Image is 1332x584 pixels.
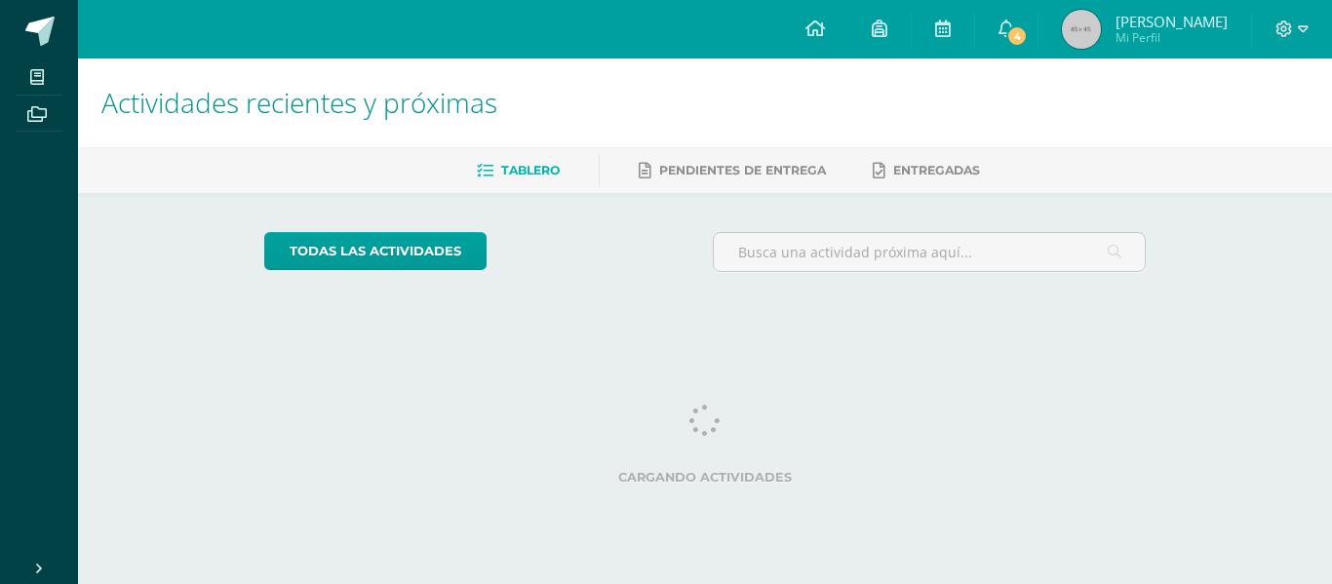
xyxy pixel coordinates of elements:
[264,232,487,270] a: todas las Actividades
[1006,25,1028,47] span: 4
[1116,12,1228,31] span: [PERSON_NAME]
[264,470,1147,485] label: Cargando actividades
[639,155,826,186] a: Pendientes de entrega
[659,163,826,177] span: Pendientes de entrega
[873,155,980,186] a: Entregadas
[893,163,980,177] span: Entregadas
[1062,10,1101,49] img: 45x45
[477,155,560,186] a: Tablero
[714,233,1146,271] input: Busca una actividad próxima aquí...
[1116,29,1228,46] span: Mi Perfil
[101,84,497,121] span: Actividades recientes y próximas
[501,163,560,177] span: Tablero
